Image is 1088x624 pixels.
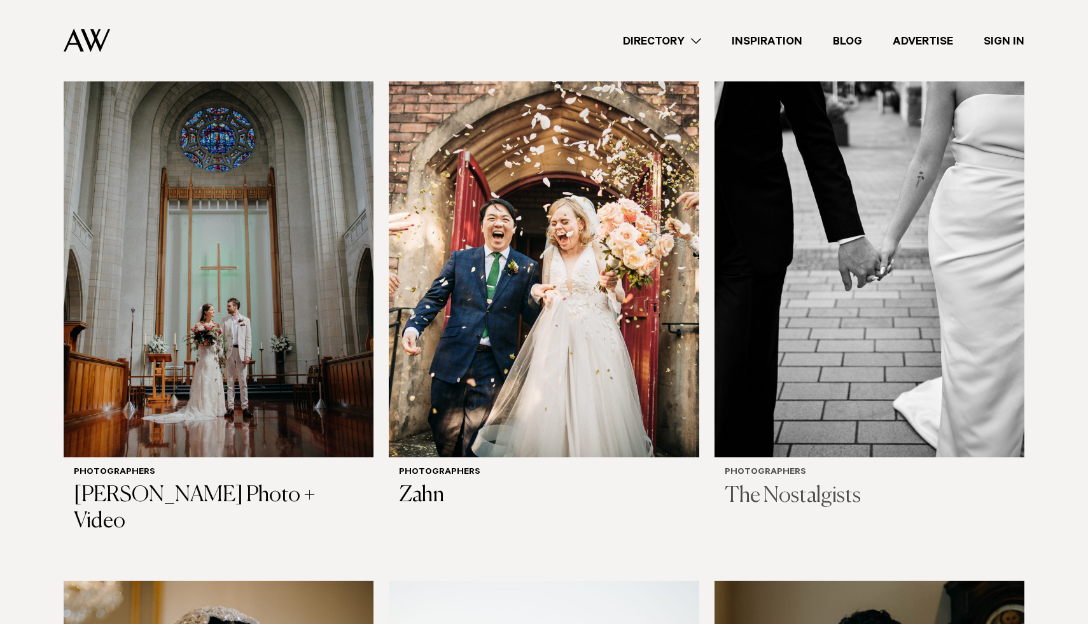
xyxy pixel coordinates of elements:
h3: [PERSON_NAME] Photo + Video [74,483,363,535]
h3: The Nostalgists [725,483,1014,510]
img: Auckland Weddings Logo [64,29,110,52]
img: Auckland Weddings Photographers | The Nostalgists [715,41,1024,457]
h6: Photographers [74,468,363,478]
img: Auckland Weddings Photographers | Zahn [389,41,699,457]
h6: Photographers [399,468,688,478]
a: Inspiration [716,32,818,50]
img: Auckland Weddings Photographers | Chris Turner Photo + Video [64,41,373,457]
h6: Photographers [725,468,1014,478]
a: Blog [818,32,877,50]
a: Directory [608,32,716,50]
a: Auckland Weddings Photographers | Chris Turner Photo + Video Photographers [PERSON_NAME] Photo + ... [64,41,373,545]
h3: Zahn [399,483,688,509]
a: Advertise [877,32,968,50]
a: Sign In [968,32,1040,50]
a: Auckland Weddings Photographers | Zahn Photographers Zahn [389,41,699,519]
a: Auckland Weddings Photographers | The Nostalgists Photographers The Nostalgists [715,41,1024,519]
